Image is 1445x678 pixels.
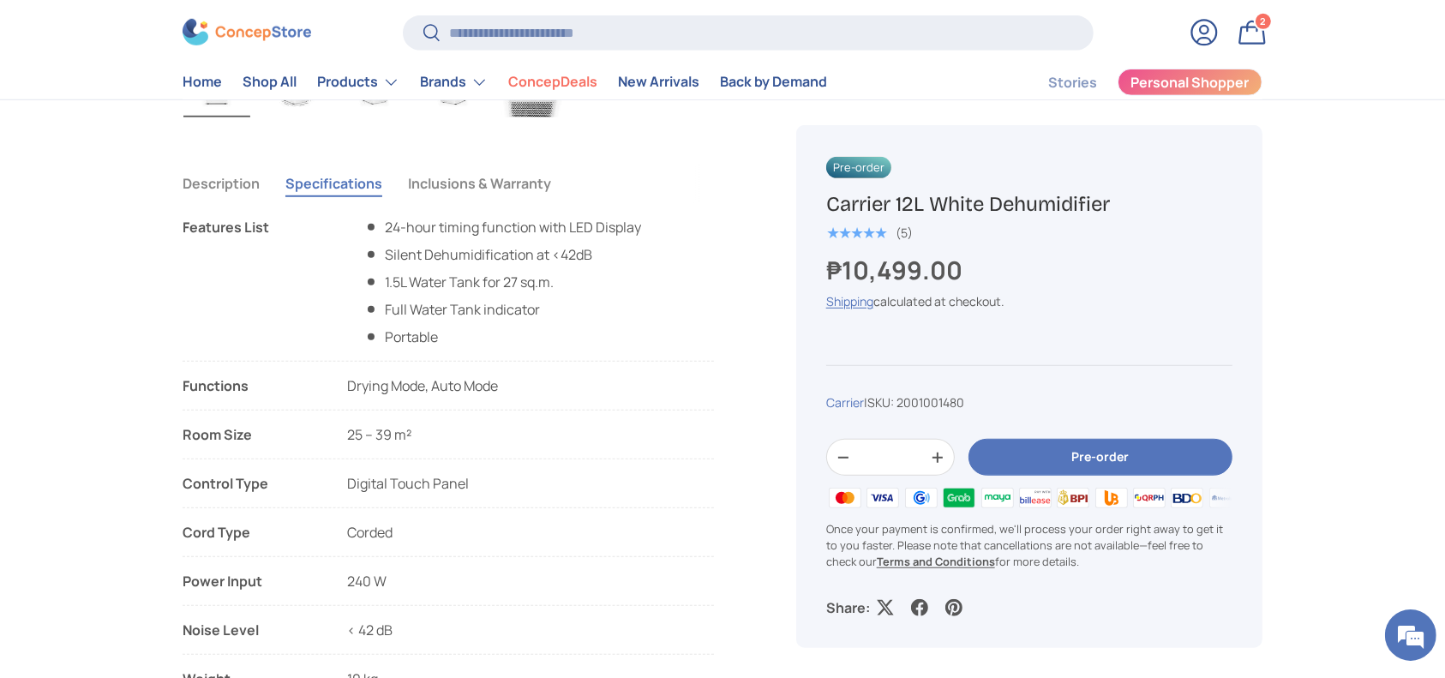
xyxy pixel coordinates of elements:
span: Digital Touch Panel [347,474,469,493]
img: billease [1016,484,1054,510]
span: 2 [1261,15,1267,27]
button: Specifications [285,164,382,203]
nav: Primary [183,64,827,99]
button: Description [183,164,260,203]
img: bdo [1168,484,1206,510]
p: Share: [826,597,870,618]
img: qrph [1130,484,1168,510]
a: Terms and Conditions [877,554,995,569]
p: Once your payment is confirmed, we'll process your order right away to get it to you faster. Plea... [826,521,1232,571]
div: Functions [183,375,320,396]
summary: Products [307,64,410,99]
a: ConcepDeals [508,65,597,99]
img: gcash [902,484,940,510]
span: Personal Shopper [1131,75,1250,89]
img: metrobank [1207,484,1244,510]
a: Shipping [826,293,873,309]
span: SKU: [867,394,894,411]
img: bpi [1054,484,1092,510]
li: Portable [364,327,641,347]
button: Inclusions & Warranty [408,164,551,203]
a: Carrier [826,394,864,411]
button: Pre-order [968,440,1232,477]
li: 24-hour timing function with LED Display [364,217,641,237]
summary: Brands [410,64,498,99]
h1: Carrier 12L White Dehumidifier [826,191,1232,218]
li: Silent Dehumidification at <42dB [364,244,641,265]
div: Power Input [183,571,320,591]
span: | [864,394,964,411]
a: Personal Shopper [1118,68,1262,95]
strong: ₱10,499.00 [826,253,967,287]
a: 5.0 out of 5.0 stars (5) [826,222,913,241]
a: Home [183,65,222,99]
img: maya [978,484,1016,510]
span: 240 W [347,572,387,591]
img: grabpay [940,484,978,510]
span: < 42 dB [347,621,393,639]
div: Cord Type [183,522,320,543]
span: ★★★★★ [826,225,887,242]
span: 25 – 39 m² [347,425,411,444]
img: ubp [1092,484,1130,510]
a: New Arrivals [618,65,699,99]
nav: Secondary [1007,64,1262,99]
img: master [826,484,864,510]
img: visa [864,484,902,510]
span: Corded [347,523,393,542]
img: ConcepStore [183,19,311,45]
div: (5) [896,226,913,239]
span: Pre-order [826,157,891,178]
span: Drying Mode, Auto Mode [347,376,498,395]
li: Full Water Tank indicator [364,299,641,320]
a: Stories [1048,65,1097,99]
a: Shop All [243,65,297,99]
div: Noise Level [183,620,320,640]
li: 1.5L Water Tank for 27 sq.m. [364,272,641,292]
div: calculated at checkout. [826,292,1232,310]
div: Features List [183,217,320,347]
div: Room Size [183,424,320,445]
a: Back by Demand [720,65,827,99]
span: 2001001480 [896,394,964,411]
div: Control Type [183,473,320,494]
div: 5.0 out of 5.0 stars [826,225,887,241]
